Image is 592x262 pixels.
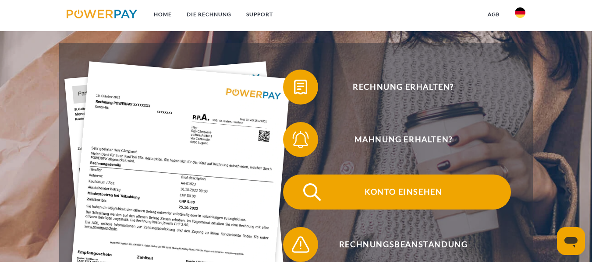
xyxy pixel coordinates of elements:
[239,7,280,22] a: SUPPORT
[515,7,525,18] img: de
[283,227,511,262] button: Rechnungsbeanstandung
[290,234,312,255] img: qb_warning.svg
[557,227,585,255] iframe: Schaltfläche zum Öffnen des Messaging-Fensters; Konversation läuft
[283,175,511,210] button: Konto einsehen
[179,7,239,22] a: DIE RECHNUNG
[480,7,507,22] a: agb
[283,70,511,105] button: Rechnung erhalten?
[296,227,510,262] span: Rechnungsbeanstandung
[296,175,510,210] span: Konto einsehen
[290,129,312,150] img: qb_bell.svg
[67,10,137,18] img: logo-powerpay.svg
[301,181,323,203] img: qb_search.svg
[290,76,312,98] img: qb_bill.svg
[296,70,510,105] span: Rechnung erhalten?
[146,7,179,22] a: Home
[296,122,510,157] span: Mahnung erhalten?
[283,122,511,157] button: Mahnung erhalten?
